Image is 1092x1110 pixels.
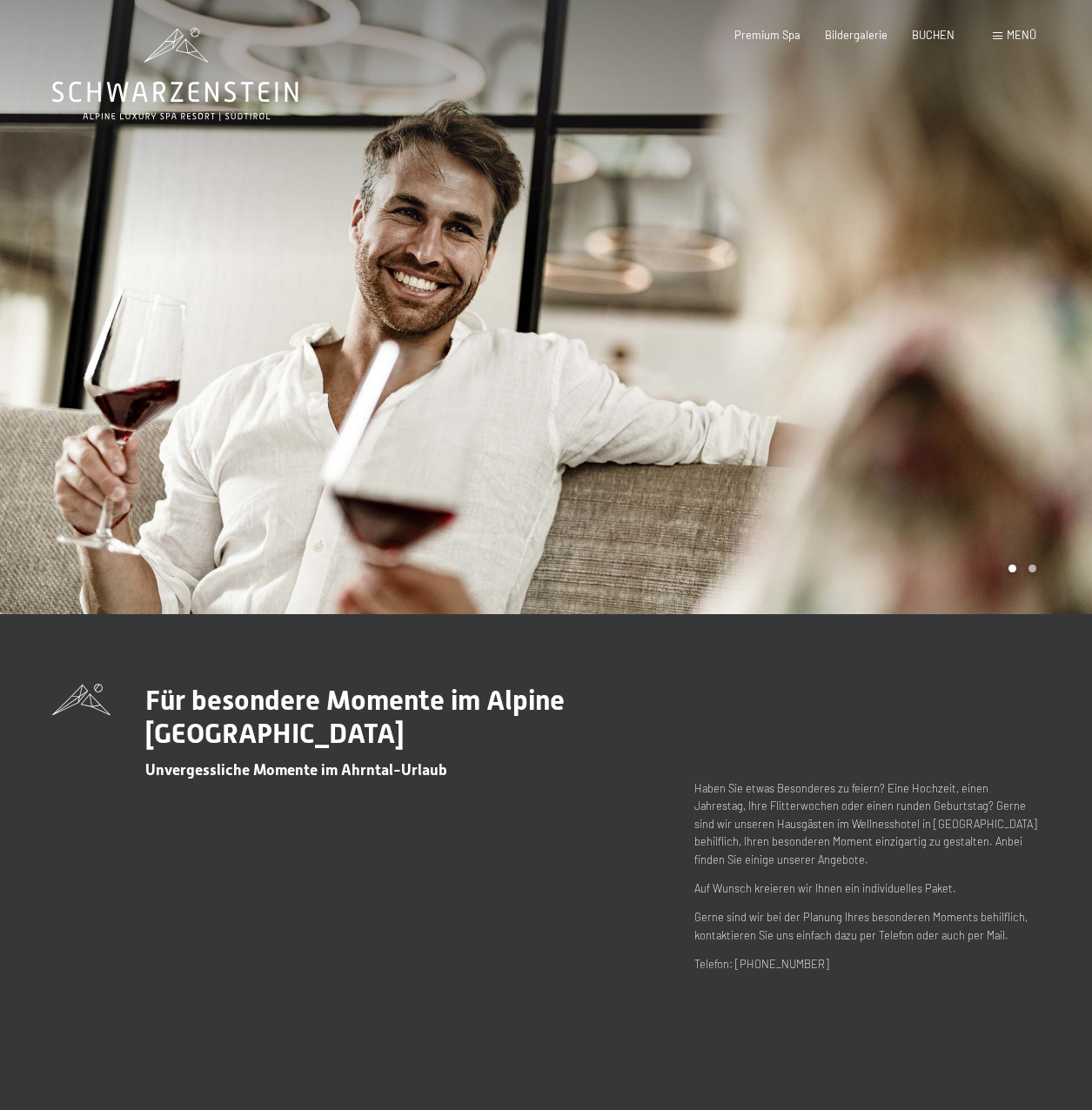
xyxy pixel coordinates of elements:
[734,28,801,42] a: Premium Spa
[145,684,565,750] span: Für besondere Momente im Alpine [GEOGRAPHIC_DATA]
[1007,28,1036,42] span: Menü
[694,955,1040,973] p: Telefon: [PHONE_NUMBER]
[694,779,1040,868] p: Haben Sie etwas Besonderes zu feiern? Eine Hochzeit, einen Jahrestag, Ihre Flitterwochen oder ein...
[1008,565,1016,572] div: Carousel Page 1 (Current Slide)
[1028,565,1036,572] div: Carousel Page 2
[1002,565,1036,572] div: Carousel Pagination
[694,908,1040,944] p: Gerne sind wir bei der Planung Ihres besonderen Moments behilflich, kontaktieren Sie uns einfach ...
[912,28,955,42] a: BUCHEN
[145,761,447,779] span: Unvergessliche Momente im Ahrntal-Urlaub
[694,879,1040,897] p: Auf Wunsch kreieren wir Ihnen ein individuelles Paket.
[825,28,888,42] a: Bildergalerie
